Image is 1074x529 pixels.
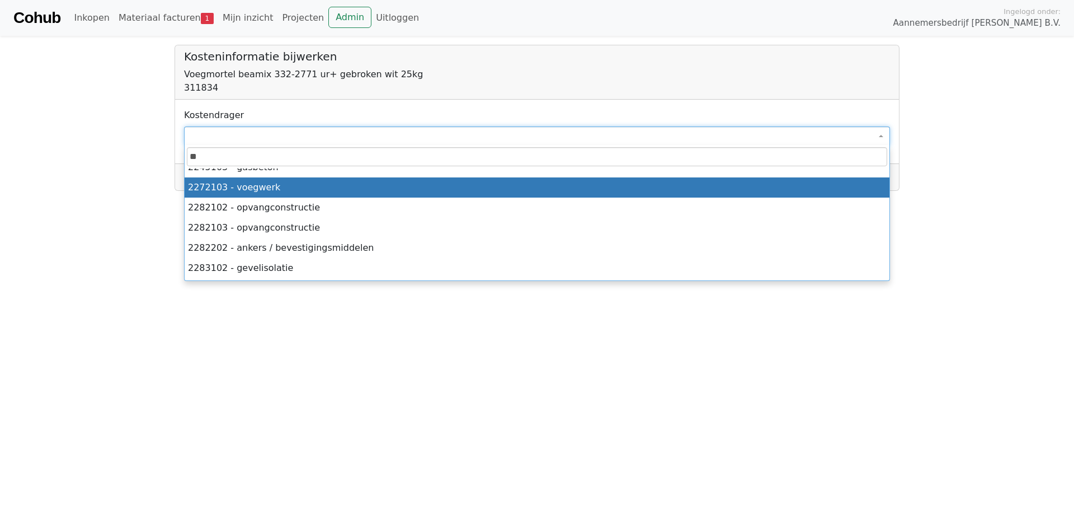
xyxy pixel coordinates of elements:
[114,7,218,29] a: Materiaal facturen1
[185,198,889,218] li: 2282102 - opvangconstructie
[184,109,244,122] label: Kostendrager
[184,68,890,81] div: Voegmortel beamix 332-2771 ur+ gebroken wit 25kg
[185,238,889,258] li: 2282202 - ankers / bevestigingsmiddelen
[13,4,60,31] a: Cohub
[185,177,889,198] li: 2272103 - voegwerk
[1004,6,1061,17] span: Ingelogd onder:
[185,278,889,298] li: 2283103 - gevelisolatie
[328,7,371,28] a: Admin
[218,7,278,29] a: Mijn inzicht
[184,81,890,95] div: 311834
[201,13,214,24] span: 1
[69,7,114,29] a: Inkopen
[185,218,889,238] li: 2282103 - opvangconstructie
[185,258,889,278] li: 2283102 - gevelisolatie
[184,50,890,63] h5: Kosteninformatie bijwerken
[893,17,1061,30] span: Aannemersbedrijf [PERSON_NAME] B.V.
[277,7,328,29] a: Projecten
[371,7,423,29] a: Uitloggen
